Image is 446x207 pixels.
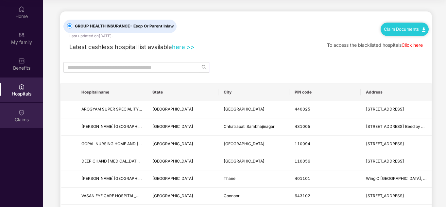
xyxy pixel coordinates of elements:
span: [GEOGRAPHIC_DATA] [152,124,193,129]
div: Last updated on [DATE] . [69,33,113,39]
span: [PERSON_NAME][GEOGRAPHIC_DATA] [81,176,155,181]
th: Address [361,83,432,101]
span: To access the blacklisted hospitals [327,42,402,48]
span: [GEOGRAPHIC_DATA] [224,107,265,112]
td: GOPAL NURSING HOME AND EYE HOSPITAL [76,136,147,153]
td: Delhi [147,136,218,153]
span: GOPAL NURSING HOME AND [GEOGRAPHIC_DATA] [81,141,178,146]
img: svg+xml;base64,PHN2ZyB4bWxucz0iaHR0cDovL3d3dy53My5vcmcvMjAwMC9zdmciIHdpZHRoPSIxMC40IiBoZWlnaHQ9Ij... [422,27,425,32]
td: 34, Sita Nagar, Wardha Road [361,101,432,118]
span: [GEOGRAPHIC_DATA] [152,159,193,164]
a: here >> [172,43,195,50]
td: Thane [218,170,289,188]
td: VASAN EYE CARE HOSPITAL_COONOOR [76,188,147,205]
span: Hospital name [81,90,142,95]
span: 401101 [295,176,310,181]
td: Nagpur [218,101,289,118]
span: 643102 [295,193,310,198]
td: Tamil Nadu [147,188,218,205]
span: [GEOGRAPHIC_DATA] [224,159,265,164]
img: svg+xml;base64,PHN2ZyB3aWR0aD0iMjAiIGhlaWdodD0iMjAiIHZpZXdCb3g9IjAgMCAyMCAyMCIgZmlsbD0ibm9uZSIgeG... [18,32,25,38]
a: Claim Documents [384,26,425,32]
td: Wing C Radha Govind Park, Uttan Road [361,170,432,188]
td: 75/75 1 Mount Road, Kumaran Nagar [361,188,432,205]
img: svg+xml;base64,PHN2ZyBpZD0iQ2xhaW0iIHhtbG5zPSJodHRwOi8vd3d3LnczLm9yZy8yMDAwL3N2ZyIgd2lkdGg9IjIwIi... [18,109,25,116]
th: PIN code [289,83,360,101]
span: [STREET_ADDRESS] [366,159,404,164]
span: search [199,65,209,70]
span: Thane [224,176,235,181]
span: [GEOGRAPHIC_DATA] [152,193,193,198]
span: 431005 [295,124,310,129]
td: DEEP CHAND DIALYSIS CENTRE [76,153,147,170]
span: - Escp Or Parent Inlaw [130,24,174,28]
img: svg+xml;base64,PHN2ZyBpZD0iSG9tZSIgeG1sbnM9Imh0dHA6Ly93d3cudzMub3JnLzIwMDAvc3ZnIiB3aWR0aD0iMjAiIG... [18,6,25,12]
th: State [147,83,218,101]
td: Coonoor [218,188,289,205]
span: [GEOGRAPHIC_DATA] [224,141,265,146]
span: [PERSON_NAME][GEOGRAPHIC_DATA] Arthroscopy & Orthopedic Superspeciality Center [81,124,247,129]
span: Address [366,90,426,95]
span: DEEP CHAND [MEDICAL_DATA] CENTRE [81,159,157,164]
img: svg+xml;base64,PHN2ZyBpZD0iSG9zcGl0YWxzIiB4bWxucz0iaHR0cDovL3d3dy53My5vcmcvMjAwMC9zdmciIHdpZHRoPS... [18,83,25,90]
span: 110056 [295,159,310,164]
span: Coonoor [224,193,240,198]
td: Shri Swami Samarth Hospital Arthroscopy & Orthopedic Superspeciality Center [76,118,147,136]
span: 110094 [295,141,310,146]
span: [GEOGRAPHIC_DATA] [152,107,193,112]
td: AROGYAM SUPER SPECIALITY HOSPITAL [76,101,147,118]
td: Plot No.11 Sarve No.3/4 Beed by pass Satara parisar Mustafabad, Amdar Road Satara Parisar Session... [361,118,432,136]
span: [STREET_ADDRESS] [366,193,404,198]
td: Maharashtra [147,118,218,136]
span: [STREET_ADDRESS] [366,107,404,112]
td: B-1, Jyoti Nagar, Loni Road [361,136,432,153]
span: [STREET_ADDRESS] [366,141,404,146]
img: svg+xml;base64,PHN2ZyBpZD0iQmVuZWZpdHMiIHhtbG5zPSJodHRwOi8vd3d3LnczLm9yZy8yMDAwL3N2ZyIgd2lkdGg9Ij... [18,58,25,64]
td: Delhi [147,153,218,170]
td: Maharashtra [147,170,218,188]
span: 440025 [295,107,310,112]
span: [GEOGRAPHIC_DATA] [152,176,193,181]
span: Chhatrapati Sambhajinagar [224,124,275,129]
td: Maharashtra [147,101,218,118]
span: GROUP HEALTH INSURANCE [72,23,176,29]
td: New Delhi [218,136,289,153]
td: Chhatrapati Sambhajinagar [218,118,289,136]
a: Click here [402,42,423,48]
span: [GEOGRAPHIC_DATA] [152,141,193,146]
td: DHANVANTARI HOSPITAL [76,170,147,188]
th: City [218,83,289,101]
span: VASAN EYE CARE HOSPITAL_COONOOR [81,193,156,198]
th: Hospital name [76,83,147,101]
button: search [199,62,209,73]
span: Latest cashless hospital list available [69,43,172,50]
span: AROGYAM SUPER SPECIALITY HOSPITAL [81,107,159,112]
td: New Delhi [218,153,289,170]
td: B-16, Pillar No. 227, Main Rohtak Road [361,153,432,170]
